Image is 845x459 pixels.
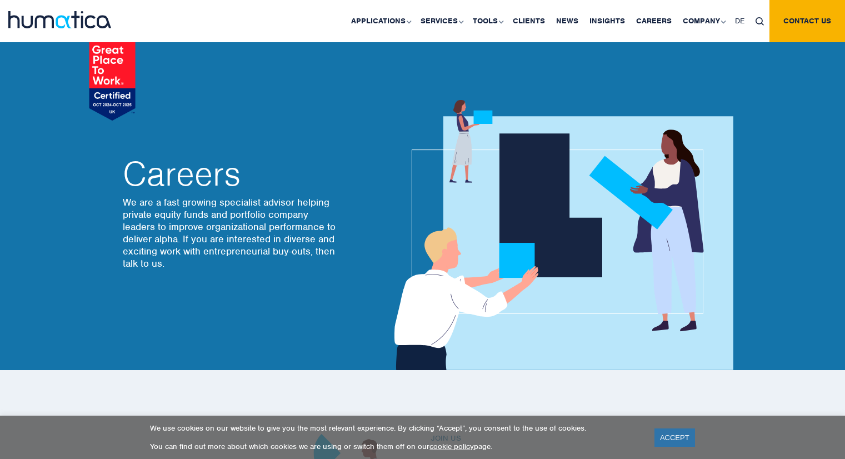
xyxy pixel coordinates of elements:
[384,100,733,370] img: about_banner1
[123,157,339,191] h2: Careers
[756,17,764,26] img: search_icon
[735,16,744,26] span: DE
[150,423,641,433] p: We use cookies on our website to give you the most relevant experience. By clicking “Accept”, you...
[429,442,474,451] a: cookie policy
[654,428,695,447] a: ACCEPT
[150,442,641,451] p: You can find out more about which cookies we are using or switch them off on our page.
[123,196,339,270] p: We are a fast growing specialist advisor helping private equity funds and portfolio company leade...
[8,11,111,28] img: logo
